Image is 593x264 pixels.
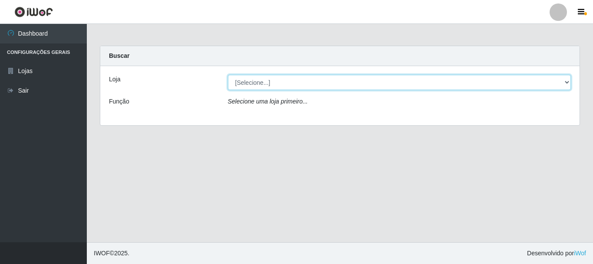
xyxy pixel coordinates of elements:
[574,250,586,257] a: iWof
[109,97,129,106] label: Função
[14,7,53,17] img: CoreUI Logo
[109,75,120,84] label: Loja
[94,249,129,258] span: © 2025 .
[527,249,586,258] span: Desenvolvido por
[109,52,129,59] strong: Buscar
[228,98,308,105] i: Selecione uma loja primeiro...
[94,250,110,257] span: IWOF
